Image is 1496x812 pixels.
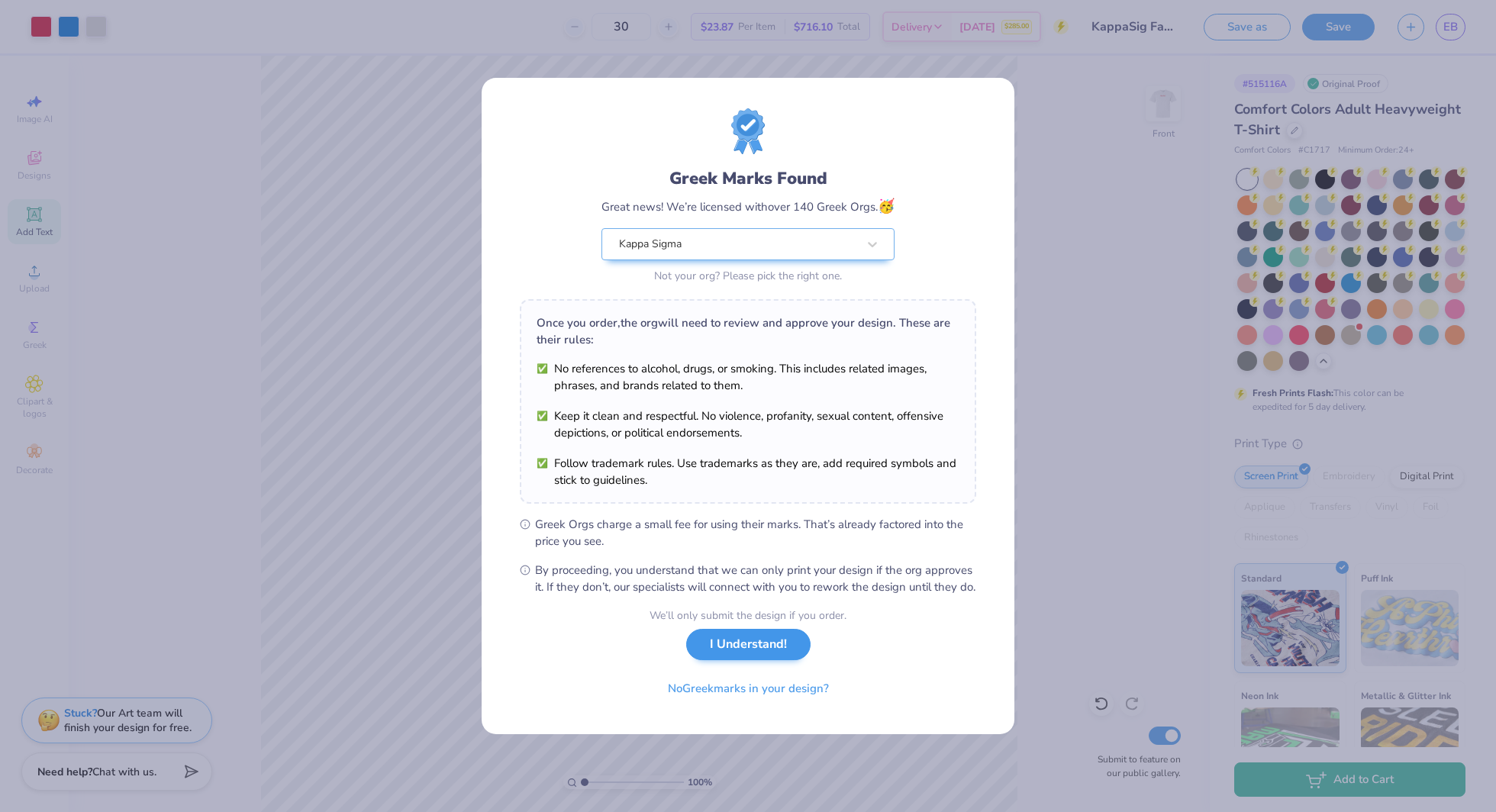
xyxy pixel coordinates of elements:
button: NoGreekmarks in your design? [655,673,842,704]
span: 🥳 [878,197,895,215]
div: We’ll only submit the design if you order. [650,607,846,623]
div: Not your org? Please pick the right one. [601,268,895,284]
div: Greek Marks Found [601,166,895,191]
li: No references to alcohol, drugs, or smoking. This includes related images, phrases, and brands re... [537,360,959,394]
li: Keep it clean and respectful. No violence, profanity, sexual content, offensive depictions, or po... [537,408,959,441]
div: Once you order, the org will need to review and approve your design. These are their rules: [537,314,959,348]
img: license-marks-badge.png [731,108,765,154]
div: Great news! We’re licensed with over 140 Greek Orgs. [601,196,895,217]
button: I Understand! [686,629,811,660]
li: Follow trademark rules. Use trademarks as they are, add required symbols and stick to guidelines. [537,455,959,488]
span: By proceeding, you understand that we can only print your design if the org approves it. If they ... [535,562,976,595]
span: Greek Orgs charge a small fee for using their marks. That’s already factored into the price you see. [535,516,976,549]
